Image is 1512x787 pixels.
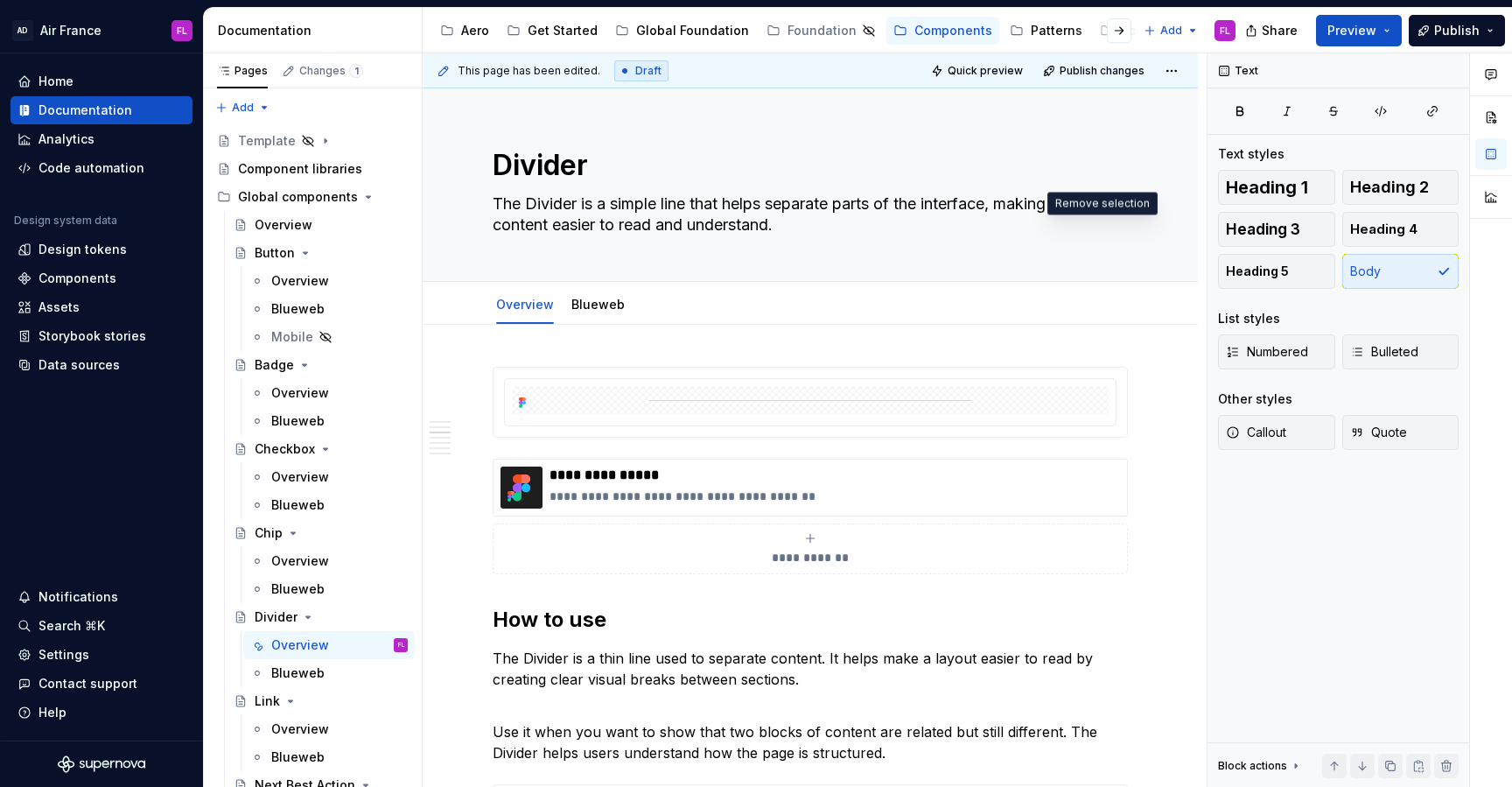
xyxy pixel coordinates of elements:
[1342,334,1459,369] button: Bulleted
[299,64,363,78] div: Changes
[489,285,561,322] div: Overview
[1350,343,1418,361] span: Bulleted
[210,95,276,120] button: Add
[271,412,325,430] div: Blueweb
[38,102,132,119] div: Documentation
[38,73,73,90] div: Home
[493,700,1128,763] p: Use it when you want to show that two blocks of content are related but still different. The Divi...
[10,67,192,95] a: Home
[10,699,192,727] button: Help
[571,297,625,312] a: Blueweb
[493,648,1128,690] p: The Divider is a thin line used to separate content. It helps make a layout easier to read by cre...
[271,636,329,654] div: Overview
[255,608,297,626] div: Divider
[10,235,192,264] a: Design tokens
[1316,15,1402,46] button: Preview
[243,715,415,743] a: Overview
[1350,179,1429,196] span: Heading 2
[38,327,146,345] div: Storybook stories
[500,17,605,45] a: Get Started
[1226,343,1308,361] span: Numbered
[38,588,118,606] div: Notifications
[10,583,192,611] button: Notifications
[38,299,80,316] div: Assets
[759,17,883,45] a: Foundation
[243,295,415,323] a: Blueweb
[255,524,283,542] div: Chip
[255,692,280,710] div: Link
[433,13,1135,48] div: Page tree
[243,267,415,295] a: Overview
[227,239,415,267] a: Button
[926,59,1031,83] button: Quick preview
[38,241,127,258] div: Design tokens
[1218,390,1292,408] div: Other styles
[227,519,415,547] a: Chip
[238,160,362,178] div: Component libraries
[1226,263,1289,280] span: Heading 5
[10,154,192,182] a: Code automation
[1038,59,1152,83] button: Publish changes
[1138,18,1204,43] button: Add
[271,384,329,402] div: Overview
[271,664,325,682] div: Blueweb
[271,720,329,738] div: Overview
[238,132,296,150] div: Template
[38,356,120,374] div: Data sources
[1350,221,1417,238] span: Heading 4
[886,17,999,45] a: Components
[1342,170,1459,205] button: Heading 2
[243,463,415,491] a: Overview
[243,575,415,603] a: Blueweb
[458,64,600,78] span: This page has been edited.
[243,323,415,351] a: Mobile
[14,214,117,228] div: Design system data
[1409,15,1505,46] button: Publish
[10,322,192,350] a: Storybook stories
[227,687,415,715] a: Link
[243,659,415,687] a: Blueweb
[608,17,756,45] a: Global Foundation
[271,468,329,486] div: Overview
[38,704,66,721] div: Help
[1218,334,1335,369] button: Numbered
[1262,22,1298,39] span: Share
[12,20,33,41] div: AD
[38,130,94,148] div: Analytics
[914,22,992,39] div: Components
[10,670,192,698] button: Contact support
[177,24,187,38] div: FL
[10,125,192,153] a: Analytics
[10,96,192,124] a: Documentation
[10,293,192,321] a: Assets
[1350,424,1407,441] span: Quote
[461,22,489,39] div: Aero
[232,101,254,115] span: Add
[38,159,144,177] div: Code automation
[636,22,749,39] div: Global Foundation
[349,64,363,78] span: 1
[271,580,325,598] div: Blueweb
[398,636,404,654] div: FL
[787,22,857,39] div: Foundation
[10,641,192,669] a: Settings
[433,17,496,45] a: Aero
[255,216,312,234] div: Overview
[38,646,89,664] div: Settings
[58,755,145,773] svg: Supernova Logo
[3,11,199,49] button: ADAir FranceFL
[1342,212,1459,247] button: Heading 4
[1342,415,1459,450] button: Quote
[1226,221,1300,238] span: Heading 3
[210,183,415,211] div: Global components
[227,603,415,631] a: Divider
[255,440,315,458] div: Checkbox
[1031,22,1082,39] div: Patterns
[243,379,415,407] a: Overview
[271,300,325,318] div: Blueweb
[1218,754,1303,778] div: Block actions
[1220,24,1230,38] div: FL
[1160,24,1182,38] span: Add
[38,617,105,635] div: Search ⌘K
